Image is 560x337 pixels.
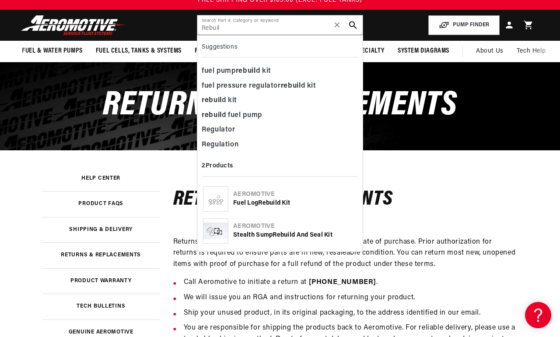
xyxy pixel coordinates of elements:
[42,166,160,192] a: Help Center
[188,41,252,61] summary: Fuel Regulators
[202,112,222,119] b: rebuil
[96,46,182,56] span: Fuel Cells, Tanks & Systems
[81,176,120,181] h3: Help Center
[184,308,518,319] li: Ship your unused product, in its original packaging, to the address identified in our email.
[78,202,123,206] h3: Product FAQs
[184,277,518,288] li: Call Aeromotive to initiate a return at .
[202,138,358,153] div: Regulation
[202,97,222,104] b: rebuil
[69,330,133,335] h3: Genuine Aeromotive
[202,40,358,57] div: Suggestions
[22,46,83,56] span: Fuel & Water Pumps
[19,15,128,35] img: Aeromotive
[428,15,500,35] button: PUMP FINDER
[273,232,291,238] b: Rebuil
[517,46,546,56] span: Tech Help
[233,231,357,240] div: Stealth Sump d and Seal Kit
[173,237,518,270] p: Returns are accepted only within a 90 day window from date of purchase. Prior authorization for r...
[197,15,363,35] input: Search by Part Number, Category or Keyword
[103,89,457,123] span: Returns & Replacements
[42,268,160,294] a: Product Warranty
[202,163,233,169] b: 2 Products
[77,304,125,309] h3: Tech Bulletins
[398,46,449,56] span: System Diagrams
[202,93,358,108] div: d kit
[202,64,358,79] div: fuel pump d kit
[173,190,518,209] h4: Returns & Replacements
[195,46,246,56] span: Fuel Regulators
[309,279,376,286] a: [PHONE_NUMBER]
[69,227,133,232] h3: Shipping & Delivery
[469,41,510,62] a: About Us
[42,242,160,268] a: Returns & Replacements
[61,253,141,258] h3: Returns & Replacements
[42,191,160,217] a: Product FAQs
[236,67,256,74] b: rebuil
[476,48,504,54] span: About Us
[89,41,188,61] summary: Fuel Cells, Tanks & Systems
[281,82,301,89] b: rebuil
[202,108,358,123] div: d fuel pump
[203,191,228,207] img: Fuel Log Rebuild Kit
[510,41,552,62] summary: Tech Help
[233,199,357,208] div: Fuel Log d Kit
[15,41,89,61] summary: Fuel & Water Pumps
[391,41,456,61] summary: System Diagrams
[42,217,160,243] a: Shipping & Delivery
[233,190,357,199] div: Aeromotive
[343,15,363,35] button: search button
[233,222,357,231] div: Aeromotive
[203,223,228,239] img: Stealth Sump Rebuild and Seal Kit
[184,292,518,304] li: We will issue you an RGA and instructions for returning your product.
[333,18,341,32] span: ✕
[202,123,358,138] div: Regulator
[202,79,358,94] div: fuel pressure regulator d kit
[70,279,132,284] h3: Product Warranty
[258,200,277,206] b: Rebuil
[42,294,160,319] a: Tech Bulletins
